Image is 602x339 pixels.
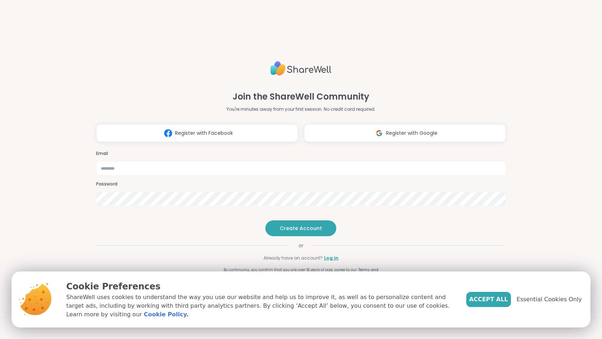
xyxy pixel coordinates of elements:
span: Register with Facebook [175,129,233,137]
img: ShareWell Logomark [372,127,386,140]
span: By continuing, you confirm that you are over 18 years of age, agree to our [224,267,357,272]
button: Accept All [466,292,511,307]
p: You're minutes away from your first session. No credit card required. [226,106,376,113]
span: or [290,242,312,249]
h1: Join the ShareWell Community [233,90,369,103]
img: ShareWell Logo [270,58,332,79]
span: Essential Cookies Only [517,295,582,304]
span: Register with Google [386,129,437,137]
img: ShareWell Logomark [161,127,175,140]
a: Log in [324,255,338,261]
h3: Email [96,151,506,157]
button: Create Account [265,220,336,236]
p: ShareWell uses cookies to understand the way you use our website and help us to improve it, as we... [66,293,455,319]
a: Cookie Policy. [144,310,188,319]
p: Cookie Preferences [66,280,455,293]
button: Register with Facebook [96,124,298,142]
h3: Password [96,181,506,187]
span: Accept All [469,295,508,304]
span: Create Account [280,225,322,232]
span: Already have an account? [264,255,323,261]
button: Register with Google [304,124,506,142]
